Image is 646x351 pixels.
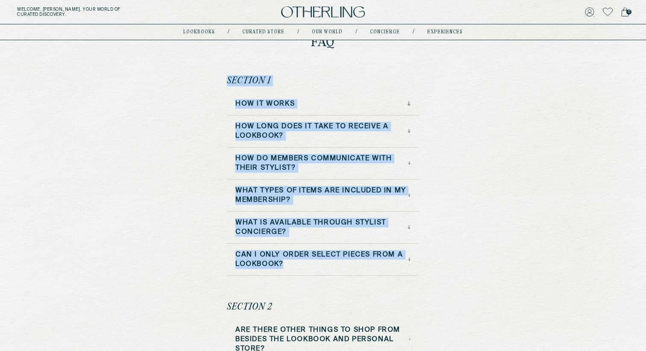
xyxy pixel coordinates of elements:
[242,30,285,34] a: Curated store
[621,6,629,18] a: 0
[281,6,365,18] img: logo
[235,250,408,269] h3: Can I only order select pieces from a lookbook?
[312,30,343,34] a: Our world
[235,99,295,109] h3: How it Works
[235,218,408,237] h3: What is available through stylist concierge?
[355,29,357,35] div: /
[626,9,631,15] span: 0
[235,154,408,173] h3: How do Members Communicate with Their Stylist?
[427,30,463,34] a: experiences
[297,29,299,35] div: /
[370,30,400,34] a: concierge
[235,186,408,205] h3: What types of items are included in my membership?
[227,75,271,86] h2: Section 1
[227,36,419,50] h1: FAQ
[228,29,229,35] div: /
[235,122,408,141] h3: How long does it take to receive a lookbook?
[17,7,201,17] h5: Welcome, [PERSON_NAME] . Your world of curated discovery.
[227,301,272,313] h2: Section 2
[413,29,414,35] div: /
[183,30,215,34] a: lookbooks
